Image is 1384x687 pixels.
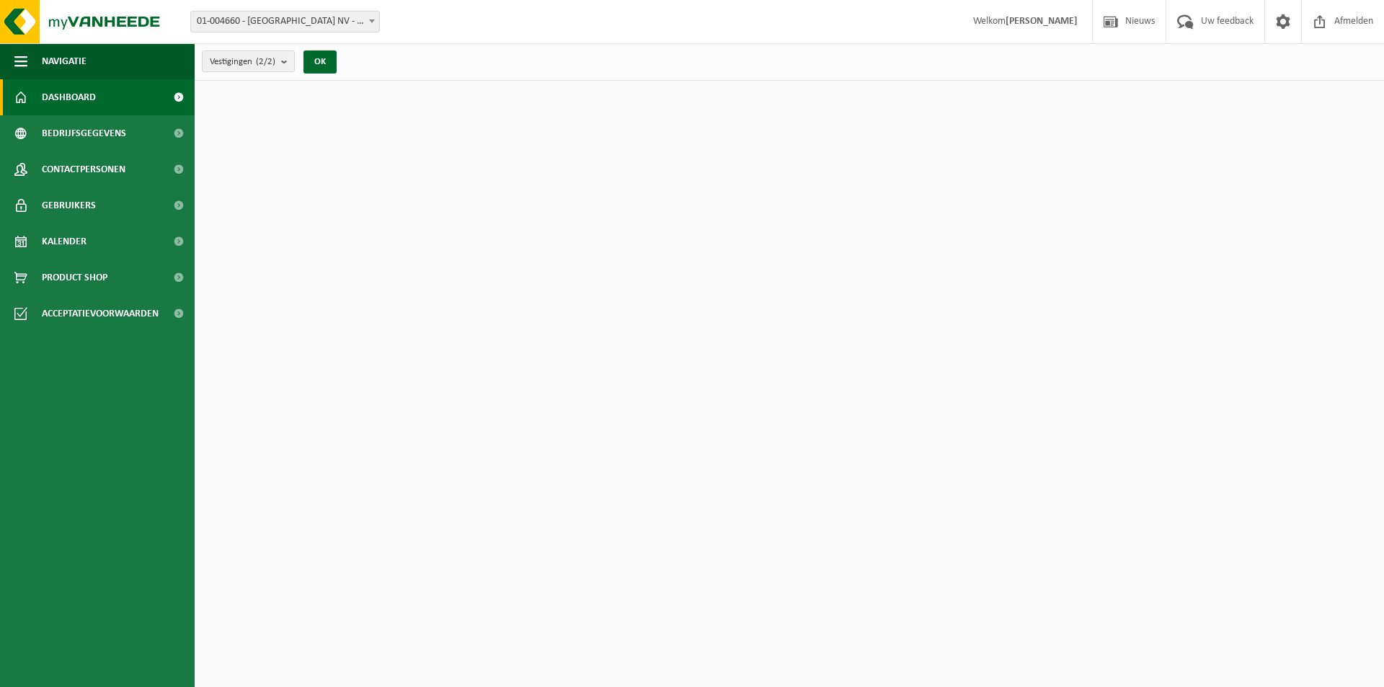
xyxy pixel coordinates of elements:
[42,43,86,79] span: Navigatie
[210,51,275,73] span: Vestigingen
[42,296,159,332] span: Acceptatievoorwaarden
[42,115,126,151] span: Bedrijfsgegevens
[303,50,337,74] button: OK
[190,11,380,32] span: 01-004660 - DRUMDRUM NV - RUMBEKE
[42,151,125,187] span: Contactpersonen
[191,12,379,32] span: 01-004660 - DRUMDRUM NV - RUMBEKE
[1006,16,1078,27] strong: [PERSON_NAME]
[202,50,295,72] button: Vestigingen(2/2)
[256,57,275,66] count: (2/2)
[42,187,96,223] span: Gebruikers
[42,223,86,260] span: Kalender
[42,79,96,115] span: Dashboard
[42,260,107,296] span: Product Shop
